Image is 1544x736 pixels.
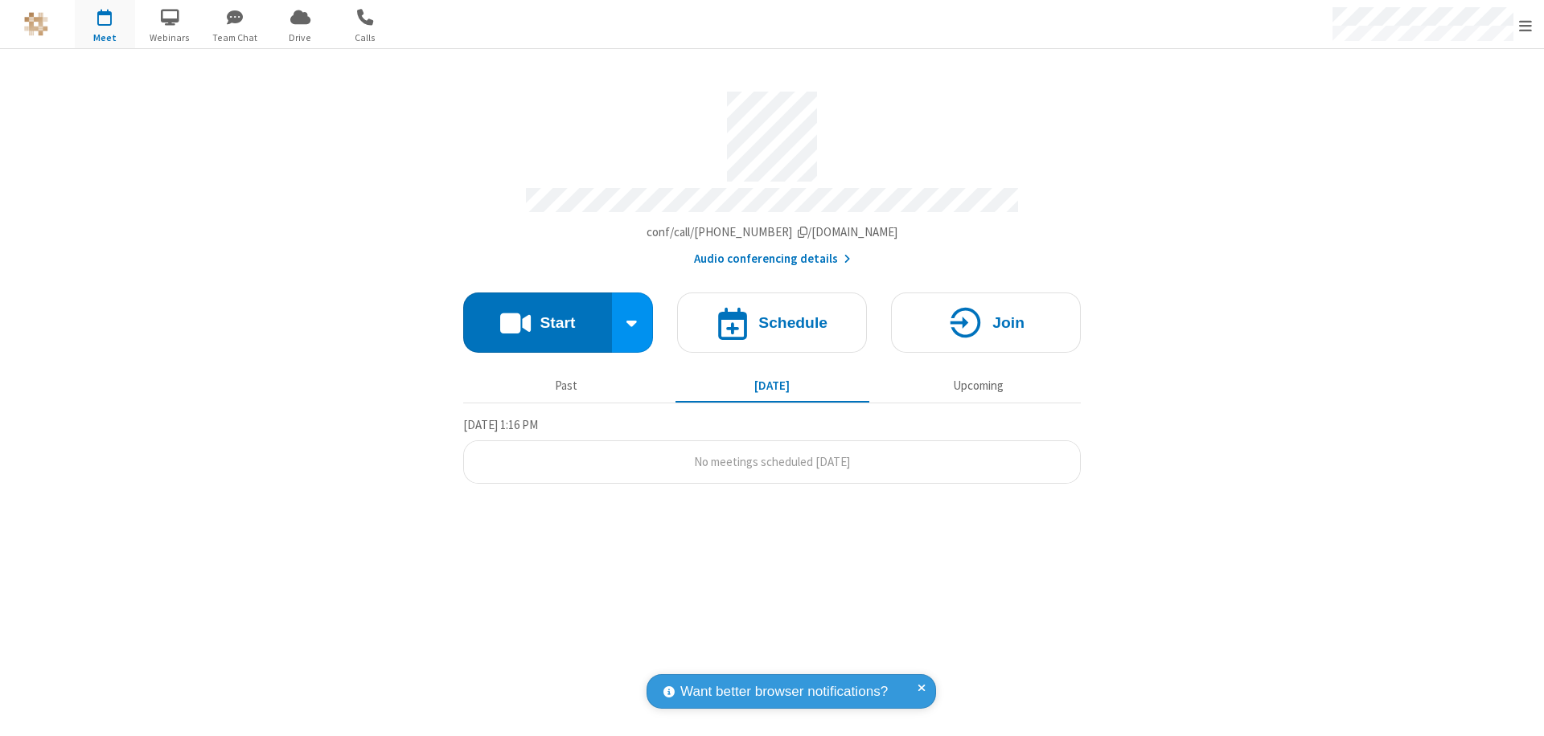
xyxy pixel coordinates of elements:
[335,31,396,45] span: Calls
[675,370,869,401] button: [DATE]
[992,315,1025,330] h4: Join
[680,681,888,702] span: Want better browser notifications?
[647,224,898,239] span: Copy my meeting room link
[694,454,850,469] span: No meetings scheduled [DATE]
[463,80,1081,268] section: Account details
[75,31,135,45] span: Meet
[140,31,200,45] span: Webinars
[758,315,827,330] h4: Schedule
[891,292,1081,353] button: Join
[270,31,331,45] span: Drive
[881,370,1075,401] button: Upcoming
[463,417,538,432] span: [DATE] 1:16 PM
[677,292,867,353] button: Schedule
[205,31,265,45] span: Team Chat
[463,292,612,353] button: Start
[540,315,575,330] h4: Start
[1504,694,1532,725] iframe: Chat
[463,415,1081,485] section: Today's Meetings
[470,370,663,401] button: Past
[612,292,654,353] div: Start conference options
[694,250,851,268] button: Audio conferencing details
[24,12,48,36] img: QA Selenium DO NOT DELETE OR CHANGE
[647,223,898,242] button: Copy my meeting room linkCopy my meeting room link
